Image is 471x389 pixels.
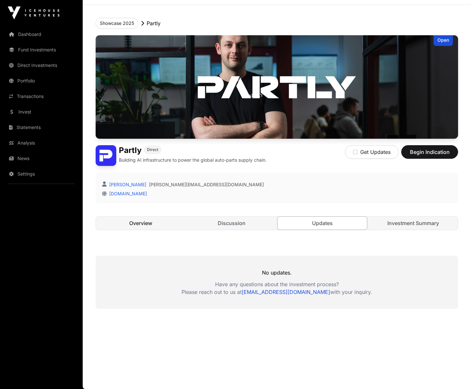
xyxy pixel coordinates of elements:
a: News [5,151,78,166]
div: Open [434,35,453,46]
a: Overview [96,217,185,230]
a: [PERSON_NAME][EMAIL_ADDRESS][DOMAIN_NAME] [149,181,264,188]
a: Transactions [5,89,78,103]
img: Partly [96,145,116,166]
span: Begin Indication [409,148,450,156]
a: Portfolio [5,74,78,88]
span: Direct [147,147,158,152]
button: Begin Indication [401,145,458,159]
a: Fund Investments [5,43,78,57]
h1: Partly [119,145,141,156]
img: Icehouse Ventures Logo [8,6,59,19]
p: Partly [147,19,161,27]
a: [DOMAIN_NAME] [107,191,147,196]
button: Showcase 2025 [96,18,138,29]
iframe: Chat Widget [439,358,471,389]
a: Updates [277,216,367,230]
p: Building AI infrastructure to power the global auto-parts supply chain. [119,157,267,163]
div: No updates. [96,256,458,309]
a: Settings [5,167,78,181]
a: Investment Summary [368,217,458,230]
button: Get Updates [345,145,399,159]
a: Dashboard [5,27,78,41]
p: Have any questions about the investment process? Please reach out to us at with your inquiry. [96,280,458,296]
a: [EMAIL_ADDRESS][DOMAIN_NAME] [242,289,330,295]
img: Partly [96,35,458,139]
a: Invest [5,105,78,119]
a: Direct Investments [5,58,78,72]
a: Statements [5,120,78,135]
a: Discussion [187,217,276,230]
a: Begin Indication [401,152,458,158]
a: [PERSON_NAME] [108,182,146,187]
a: Analysis [5,136,78,150]
nav: Tabs [96,217,458,230]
